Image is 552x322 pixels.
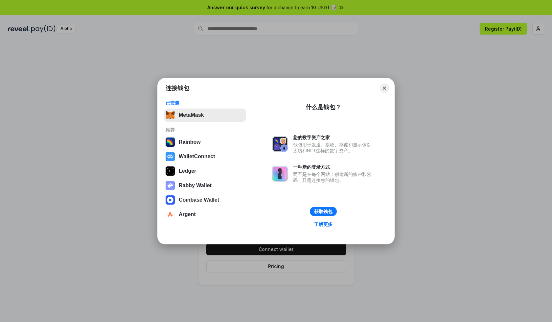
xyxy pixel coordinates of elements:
[310,207,337,216] button: 获取钱包
[164,179,246,192] button: Rabby Wallet
[314,209,333,214] div: 获取钱包
[164,164,246,178] button: Ledger
[179,211,196,217] div: Argent
[306,103,341,111] div: 什么是钱包？
[179,112,204,118] div: MetaMask
[179,183,212,188] div: Rabby Wallet
[164,109,246,122] button: MetaMask
[164,150,246,163] button: WalletConnect
[179,197,219,203] div: Coinbase Wallet
[166,166,175,176] img: svg+xml,%3Csvg%20xmlns%3D%22http%3A%2F%2Fwww.w3.org%2F2000%2Fsvg%22%20width%3D%2228%22%20height%3...
[293,135,375,140] div: 您的数字资产之家
[166,127,244,133] div: 推荐
[272,166,288,182] img: svg+xml,%3Csvg%20xmlns%3D%22http%3A%2F%2Fwww.w3.org%2F2000%2Fsvg%22%20fill%3D%22none%22%20viewBox...
[166,84,189,92] h1: 连接钱包
[179,154,215,160] div: WalletConnect
[166,111,175,120] img: svg+xml,%3Csvg%20fill%3D%22none%22%20height%3D%2233%22%20viewBox%3D%220%200%2035%2033%22%20width%...
[166,152,175,161] img: svg+xml,%3Csvg%20width%3D%2228%22%20height%3D%2228%22%20viewBox%3D%220%200%2028%2028%22%20fill%3D...
[293,164,375,170] div: 一种新的登录方式
[166,137,175,147] img: svg+xml,%3Csvg%20width%3D%22120%22%20height%3D%22120%22%20viewBox%3D%220%200%20120%20120%22%20fil...
[164,136,246,149] button: Rainbow
[310,220,336,229] a: 了解更多
[293,171,375,183] div: 而不是在每个网站上创建新的账户和密码，只需连接您的钱包。
[164,193,246,207] button: Coinbase Wallet
[179,139,201,145] div: Rainbow
[166,100,244,106] div: 已安装
[164,208,246,221] button: Argent
[166,210,175,219] img: svg+xml,%3Csvg%20width%3D%2228%22%20height%3D%2228%22%20viewBox%3D%220%200%2028%2028%22%20fill%3D...
[166,181,175,190] img: svg+xml,%3Csvg%20xmlns%3D%22http%3A%2F%2Fwww.w3.org%2F2000%2Fsvg%22%20fill%3D%22none%22%20viewBox...
[314,221,333,227] div: 了解更多
[380,84,389,93] button: Close
[272,136,288,152] img: svg+xml,%3Csvg%20xmlns%3D%22http%3A%2F%2Fwww.w3.org%2F2000%2Fsvg%22%20fill%3D%22none%22%20viewBox...
[293,142,375,154] div: 钱包用于发送、接收、存储和显示像以太坊和NFT这样的数字资产。
[179,168,196,174] div: Ledger
[166,195,175,205] img: svg+xml,%3Csvg%20width%3D%2228%22%20height%3D%2228%22%20viewBox%3D%220%200%2028%2028%22%20fill%3D...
